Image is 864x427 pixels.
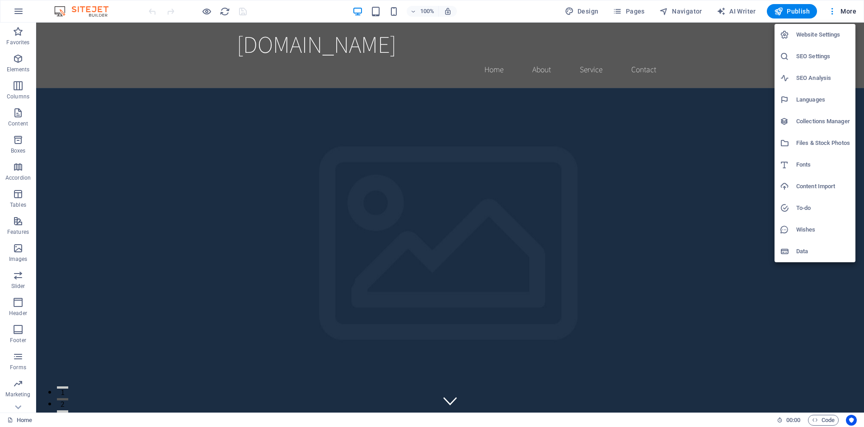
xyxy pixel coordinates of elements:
[796,51,850,62] h6: SEO Settings
[796,181,850,192] h6: Content Import
[780,7,821,26] div: For Rent
[21,364,32,366] button: 1
[796,29,850,40] h6: Website Settings
[796,159,850,170] h6: Fonts
[796,246,850,257] h6: Data
[796,73,850,84] h6: SEO Analysis
[21,376,32,378] button: 2
[796,224,850,235] h6: Wishes
[796,138,850,149] h6: Files & Stock Photos
[796,203,850,213] h6: To-do
[21,388,32,390] button: 3
[796,116,850,127] h6: Collections Manager
[796,94,850,105] h6: Languages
